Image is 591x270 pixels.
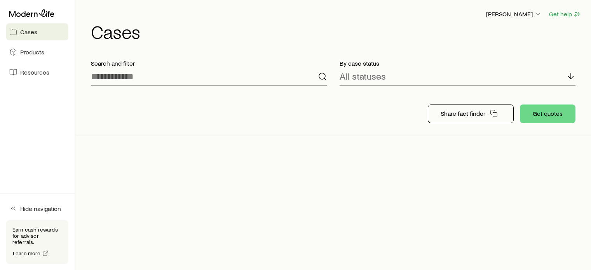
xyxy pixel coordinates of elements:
span: Hide navigation [20,205,61,213]
h1: Cases [91,22,582,41]
p: [PERSON_NAME] [486,10,542,18]
button: Hide navigation [6,200,68,217]
p: Share fact finder [441,110,485,117]
button: Get help [549,10,582,19]
a: Products [6,44,68,61]
span: Learn more [13,251,41,256]
span: Resources [20,68,49,76]
span: Products [20,48,44,56]
a: Cases [6,23,68,40]
p: All statuses [340,71,386,82]
p: Search and filter [91,59,327,67]
button: Get quotes [520,105,575,123]
button: [PERSON_NAME] [486,10,542,19]
span: Cases [20,28,37,36]
div: Earn cash rewards for advisor referrals.Learn more [6,220,68,264]
button: Share fact finder [428,105,514,123]
p: Earn cash rewards for advisor referrals. [12,226,62,245]
p: By case status [340,59,576,67]
a: Resources [6,64,68,81]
